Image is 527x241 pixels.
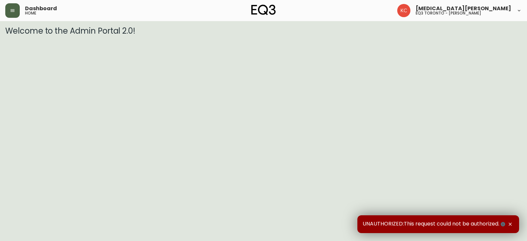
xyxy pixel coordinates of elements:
[5,26,522,36] h3: Welcome to the Admin Portal 2.0!
[25,6,57,11] span: Dashboard
[25,11,36,15] h5: home
[416,11,481,15] h5: eq3 toronto - [PERSON_NAME]
[363,221,507,228] span: UNAUTHORIZED:This request could not be authorized.
[416,6,511,11] span: [MEDICAL_DATA][PERSON_NAME]
[397,4,410,17] img: 6487344ffbf0e7f3b216948508909409
[251,5,276,15] img: logo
